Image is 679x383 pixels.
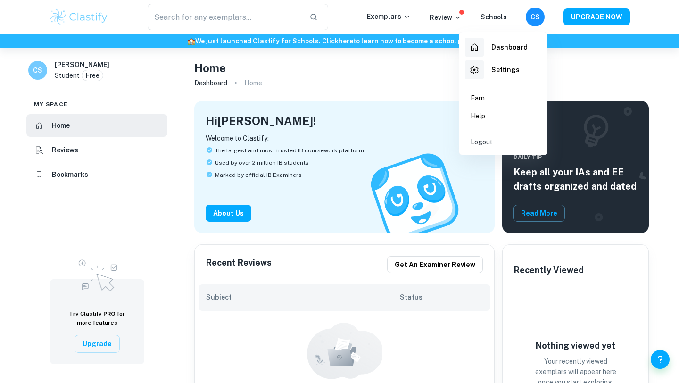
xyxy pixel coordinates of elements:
a: Help [463,107,543,125]
a: Settings [463,58,543,81]
h6: Dashboard [491,42,528,52]
a: Dashboard [463,36,543,58]
p: Logout [471,137,493,147]
p: Help [471,111,485,121]
h6: Settings [491,65,520,75]
p: Earn [471,93,485,103]
a: Earn [463,89,543,107]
